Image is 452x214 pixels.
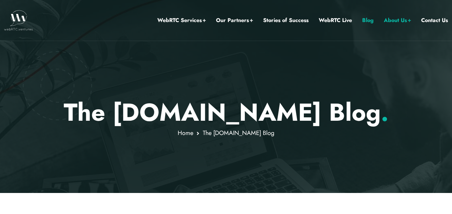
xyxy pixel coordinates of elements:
a: Home [178,129,193,137]
span: . [381,95,389,130]
a: WebRTC Live [319,16,352,25]
a: Contact Us [421,16,448,25]
p: The [DOMAIN_NAME] Blog [27,98,425,127]
a: Blog [362,16,374,25]
img: WebRTC.ventures [4,10,33,31]
span: The [DOMAIN_NAME] Blog [203,129,274,137]
a: Our Partners [216,16,253,25]
a: WebRTC Services [157,16,206,25]
a: About Us [384,16,411,25]
a: Stories of Success [263,16,309,25]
